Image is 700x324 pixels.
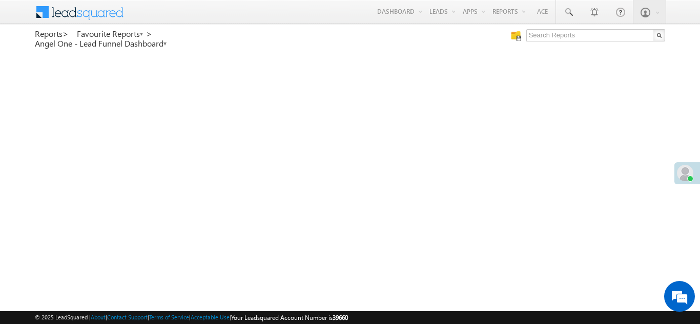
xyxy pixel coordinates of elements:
[35,29,69,38] a: Reports>
[35,313,348,322] span: © 2025 LeadSquared | | | | |
[511,31,521,41] img: Manage all your saved reports!
[149,314,189,320] a: Terms of Service
[231,314,348,321] span: Your Leadsquared Account Number is
[146,28,152,39] span: >
[77,29,152,38] a: Favourite Reports >
[35,39,168,48] a: Angel One - Lead Funnel Dashboard
[91,314,106,320] a: About
[526,29,665,41] input: Search Reports
[191,314,230,320] a: Acceptable Use
[107,314,148,320] a: Contact Support
[333,314,348,321] span: 39660
[63,28,69,39] span: >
